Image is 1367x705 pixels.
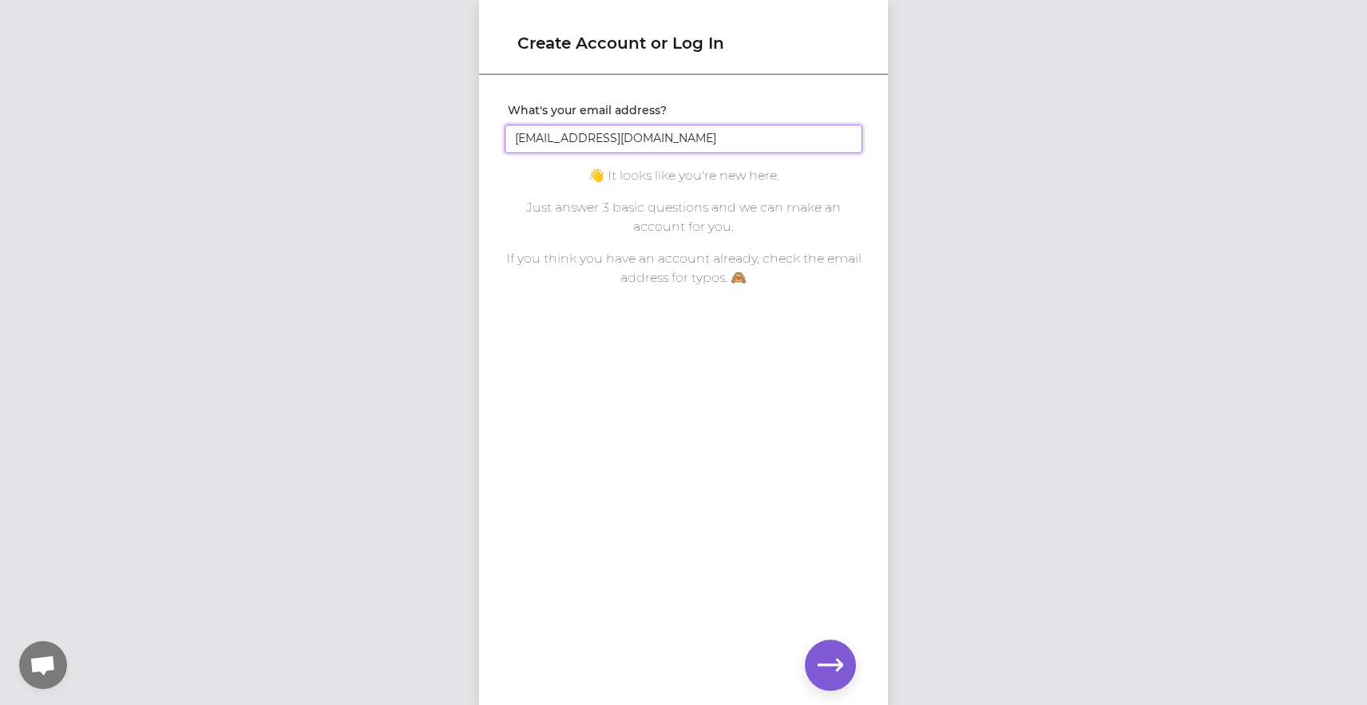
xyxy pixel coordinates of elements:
p: If you think you have an account already, check the email address for typos. 🙈 [505,249,862,287]
p: Just answer 3 basic questions and we can make an account for you. [505,198,862,236]
input: Your email [505,125,862,153]
h1: Create Account or Log In [517,32,850,54]
div: Open chat [19,641,67,689]
label: What's your email address? [508,102,862,118]
p: 👋 It looks like you're new here. [505,166,862,185]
